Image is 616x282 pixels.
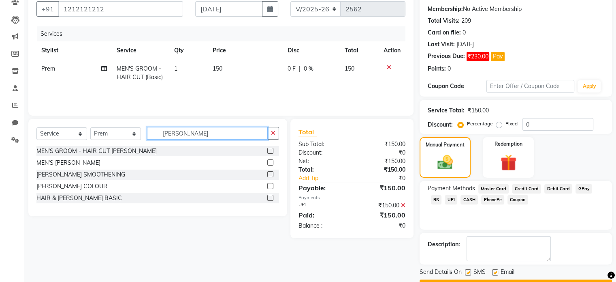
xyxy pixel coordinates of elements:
[147,127,268,140] input: Search or Scan
[298,194,405,201] div: Payments
[213,65,222,72] span: 150
[486,80,575,93] input: Enter Offer / Coupon Code
[428,240,460,249] div: Description:
[352,210,411,220] div: ₹150.00
[36,170,125,179] div: [PERSON_NAME] SMOOTHENING
[304,65,313,73] span: 0 %
[352,166,411,174] div: ₹150.00
[507,195,528,205] span: Coupon
[36,159,100,167] div: MEN'S [PERSON_NAME]
[428,5,604,13] div: No Active Membership
[292,183,352,193] div: Payable:
[505,120,518,127] label: Fixed
[433,153,458,171] img: _cash.svg
[428,184,475,193] span: Payment Methods
[345,65,354,72] span: 150
[576,184,592,194] span: GPay
[456,40,474,49] div: [DATE]
[461,17,471,25] div: 209
[292,210,352,220] div: Paid:
[428,40,455,49] div: Last Visit:
[428,5,463,13] div: Membership:
[467,120,493,127] label: Percentage
[208,41,283,60] th: Price
[288,65,296,73] span: 0 F
[352,222,411,230] div: ₹0
[495,140,522,148] label: Redemption
[428,82,486,90] div: Coupon Code
[428,52,465,61] div: Previous Due:
[292,149,352,157] div: Discount:
[352,157,411,166] div: ₹150.00
[420,268,462,278] span: Send Details On
[283,41,340,60] th: Disc
[292,222,352,230] div: Balance :
[292,157,352,166] div: Net:
[292,201,352,210] div: UPI
[292,166,352,174] div: Total:
[352,149,411,157] div: ₹0
[292,140,352,149] div: Sub Total:
[448,65,451,73] div: 0
[501,268,514,278] span: Email
[426,141,465,149] label: Manual Payment
[298,128,317,136] span: Total
[379,41,405,60] th: Action
[352,201,411,210] div: ₹150.00
[467,52,489,61] span: ₹230.00
[445,195,457,205] span: UPI
[352,140,411,149] div: ₹150.00
[362,174,411,183] div: ₹0
[36,1,59,17] button: +91
[491,52,505,61] button: Pay
[41,65,55,72] span: Prem
[428,17,460,25] div: Total Visits:
[495,153,522,173] img: _gift.svg
[36,41,112,60] th: Stylist
[36,147,157,155] div: MEN'S GROOM - HAIR CUT [PERSON_NAME]
[117,65,163,81] span: MEN'S GROOM - HAIR CUT (Basic)
[544,184,572,194] span: Debit Card
[169,41,208,60] th: Qty
[428,121,453,129] div: Discount:
[352,183,411,193] div: ₹150.00
[460,195,478,205] span: CASH
[428,65,446,73] div: Points:
[112,41,169,60] th: Service
[481,195,504,205] span: PhonePe
[428,28,461,37] div: Card on file:
[468,106,489,115] div: ₹150.00
[463,28,466,37] div: 0
[58,1,183,17] input: Search by Name/Mobile/Email/Code
[578,80,601,93] button: Apply
[428,106,465,115] div: Service Total:
[340,41,379,60] th: Total
[473,268,486,278] span: SMS
[174,65,177,72] span: 1
[478,184,509,194] span: Master Card
[36,194,122,202] div: HAIR & [PERSON_NAME] BASIC
[37,26,411,41] div: Services
[36,182,107,191] div: [PERSON_NAME] COLOUR
[512,184,541,194] span: Credit Card
[431,195,442,205] span: RS
[292,174,362,183] a: Add Tip
[299,65,301,73] span: |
